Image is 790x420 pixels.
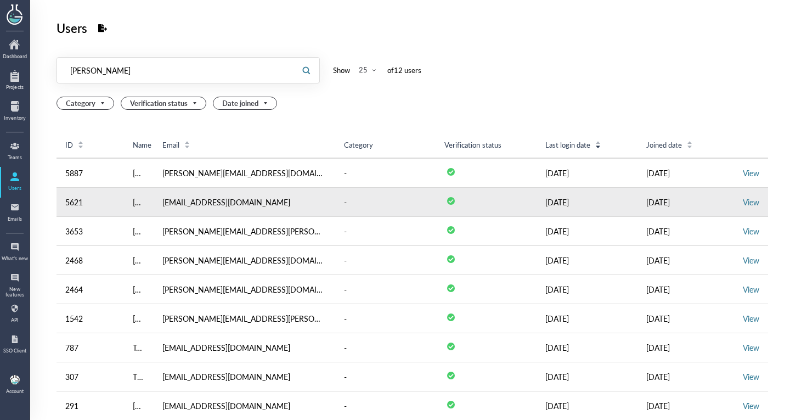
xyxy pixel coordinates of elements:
[344,139,373,150] span: Category
[344,399,347,412] div: -
[743,284,759,295] a: View
[545,341,629,354] div: [DATE]
[1,36,29,65] a: Dashboard
[344,195,347,209] div: -
[1,155,29,160] div: Teams
[646,399,730,412] div: [DATE]
[545,254,629,267] div: [DATE]
[743,400,759,411] a: View
[78,139,84,143] i: icon: caret-up
[1,216,29,222] div: Emails
[1,331,29,359] a: SSO Client
[57,188,124,217] td: 5621
[124,158,154,188] td: Lucie Broskevičová
[1,67,29,96] a: Projects
[184,139,190,143] i: icon: caret-up
[344,166,347,180] div: -
[57,275,124,304] td: 2464
[646,312,730,325] div: [DATE]
[124,246,154,275] td: Lucie Hofmanova
[1,168,29,197] a: Users
[1,98,29,126] a: Inventory
[154,275,335,304] td: [PERSON_NAME][EMAIL_ADDRESS][DOMAIN_NAME]
[222,97,270,109] span: Date joined
[1,256,29,261] div: What's new
[124,275,154,304] td: Lucie Hofmanova
[1,300,29,328] a: API
[1,287,29,298] div: New features
[1,85,29,90] div: Projects
[57,158,124,188] td: 5887
[743,167,759,178] a: View
[57,18,87,38] div: Users
[154,158,335,188] td: [PERSON_NAME][EMAIL_ADDRESS][DOMAIN_NAME]
[10,375,20,385] img: b9474ba4-a536-45cc-a50d-c6e2543a7ac2.jpeg
[545,140,590,150] span: Last login date
[65,140,73,150] span: ID
[124,217,154,246] td: Lucy Epton
[646,370,730,383] div: [DATE]
[154,362,335,391] td: [EMAIL_ADDRESS][DOMAIN_NAME]
[1,269,29,298] a: New features
[595,144,601,147] i: icon: caret-down
[1,186,29,191] div: Users
[154,217,335,246] td: [PERSON_NAME][EMAIL_ADDRESS][PERSON_NAME][PERSON_NAME][DOMAIN_NAME]
[154,246,335,275] td: [PERSON_NAME][EMAIL_ADDRESS][DOMAIN_NAME]
[344,341,347,354] div: -
[545,195,629,209] div: [DATE]
[687,139,693,143] i: icon: caret-up
[130,97,199,109] span: Verification status
[344,370,347,383] div: -
[344,225,347,238] div: -
[57,246,124,275] td: 2468
[1,348,29,354] div: SSO Client
[743,342,759,353] a: View
[57,217,124,246] td: 3653
[1,317,29,323] div: API
[184,139,190,149] div: Sort
[359,65,368,75] div: 25
[646,140,682,150] span: Joined date
[78,144,84,147] i: icon: caret-down
[646,166,730,180] div: [DATE]
[1,137,29,166] a: Teams
[57,362,124,391] td: 307
[133,140,151,150] span: Name
[646,341,730,354] div: [DATE]
[545,225,629,238] div: [DATE]
[124,333,154,362] td: Test Lucinda
[646,254,730,267] div: [DATE]
[595,139,601,143] i: icon: caret-up
[162,140,179,150] span: Email
[344,254,347,267] div: -
[743,371,759,382] a: View
[743,313,759,324] a: View
[1,54,29,59] div: Dashboard
[344,283,347,296] div: -
[66,97,107,109] span: Category
[743,255,759,266] a: View
[57,304,124,333] td: 1542
[545,166,629,180] div: [DATE]
[124,188,154,217] td: Lucie B
[184,144,190,147] i: icon: caret-down
[1,238,29,267] a: What's new
[646,195,730,209] div: [DATE]
[124,362,154,391] td: TEST TEST
[154,188,335,217] td: [EMAIL_ADDRESS][DOMAIN_NAME]
[743,197,759,208] a: View
[1,115,29,121] div: Inventory
[545,312,629,325] div: [DATE]
[646,283,730,296] div: [DATE]
[1,199,29,227] a: Emails
[646,225,730,238] div: [DATE]
[57,333,124,362] td: 787
[344,312,347,325] div: -
[154,333,335,362] td: [EMAIL_ADDRESS][DOMAIN_NAME]
[545,399,629,412] div: [DATE]
[687,144,693,147] i: icon: caret-down
[77,139,84,149] div: Sort
[6,389,24,394] div: Account
[154,304,335,333] td: [PERSON_NAME][EMAIL_ADDRESS][PERSON_NAME][DOMAIN_NAME]
[545,283,629,296] div: [DATE]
